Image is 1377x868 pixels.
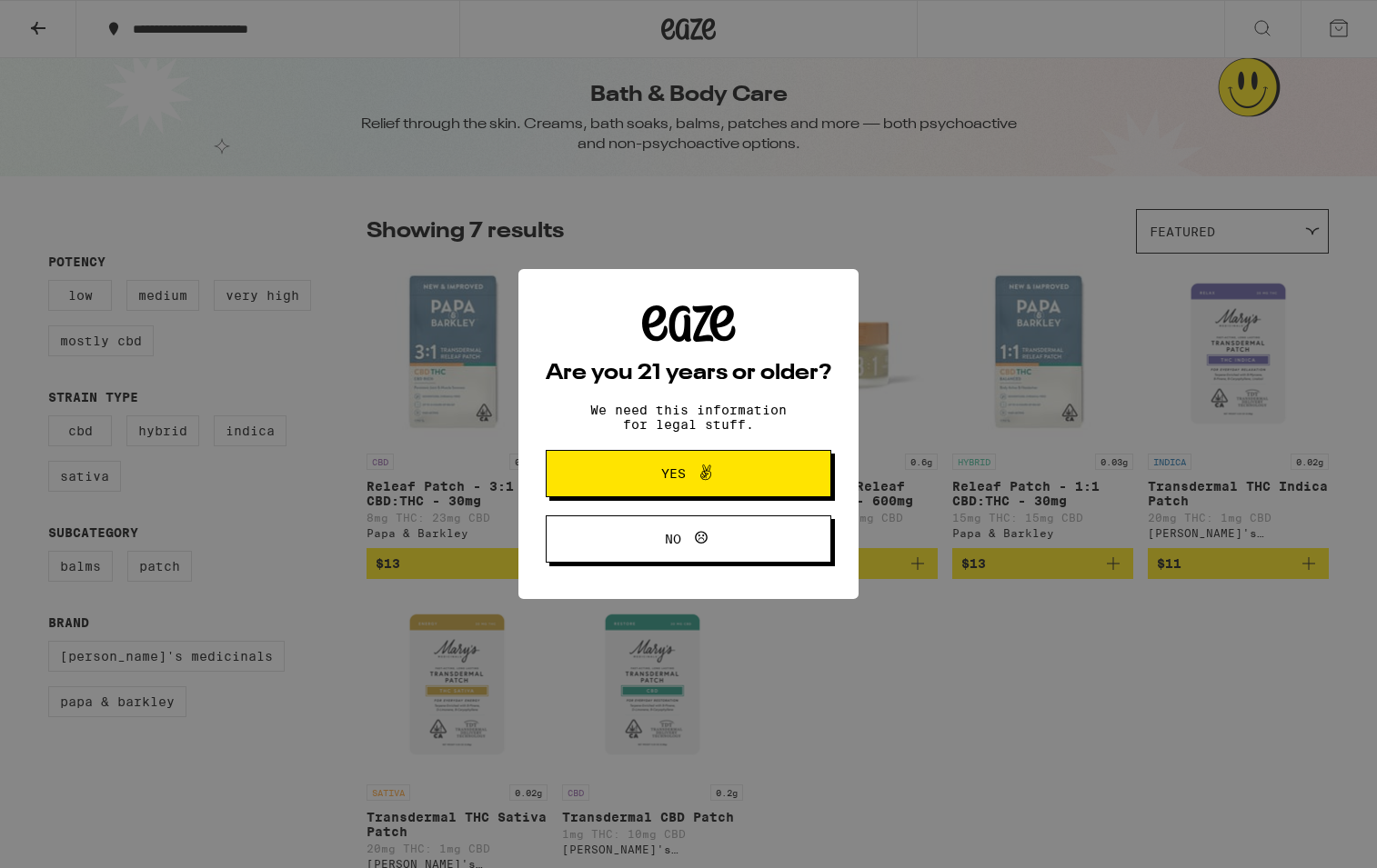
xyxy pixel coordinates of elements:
span: No [665,533,681,545]
button: No [546,515,831,563]
button: Yes [546,450,831,497]
h2: Are you 21 years or older? [546,363,831,384]
p: We need this information for legal stuff. [575,403,802,432]
span: Yes [661,467,686,480]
